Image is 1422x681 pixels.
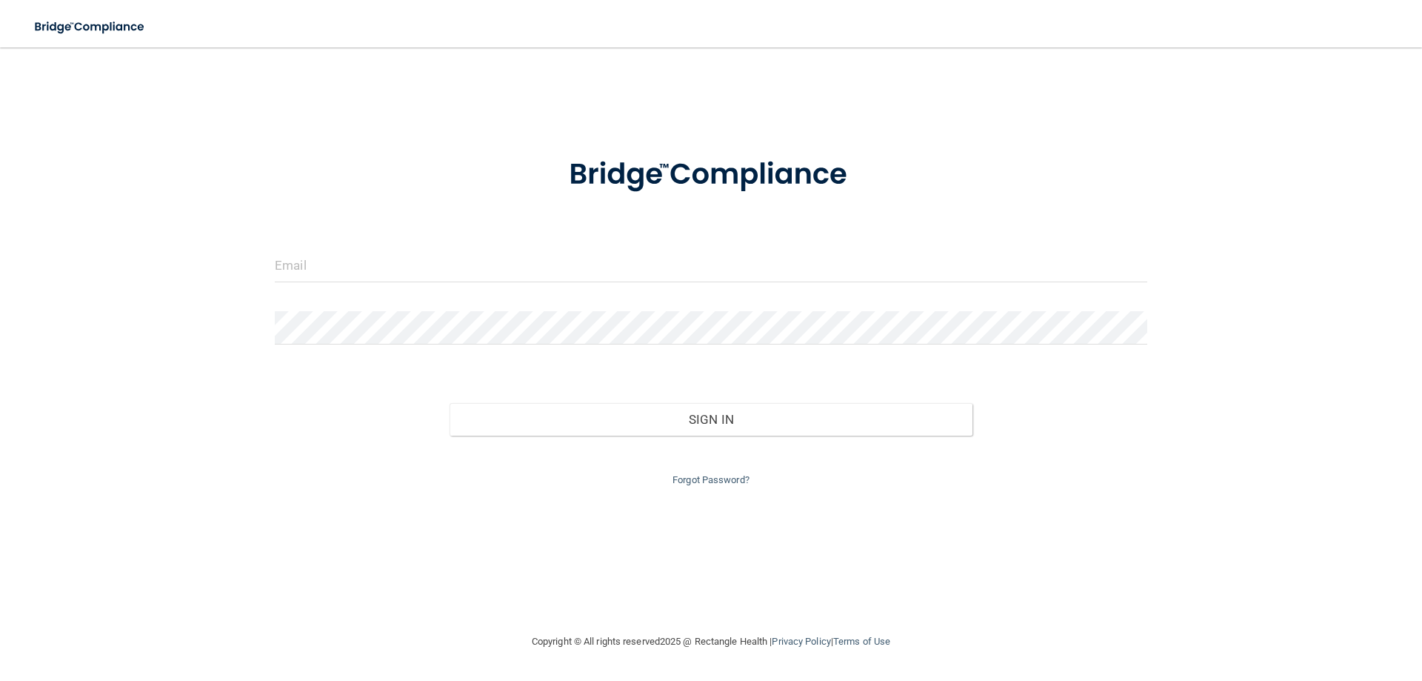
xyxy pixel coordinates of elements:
[538,136,884,213] img: bridge_compliance_login_screen.278c3ca4.svg
[672,474,750,485] a: Forgot Password?
[833,636,890,647] a: Terms of Use
[22,12,158,42] img: bridge_compliance_login_screen.278c3ca4.svg
[772,636,830,647] a: Privacy Policy
[275,249,1147,282] input: Email
[441,618,981,665] div: Copyright © All rights reserved 2025 @ Rectangle Health | |
[450,403,973,436] button: Sign In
